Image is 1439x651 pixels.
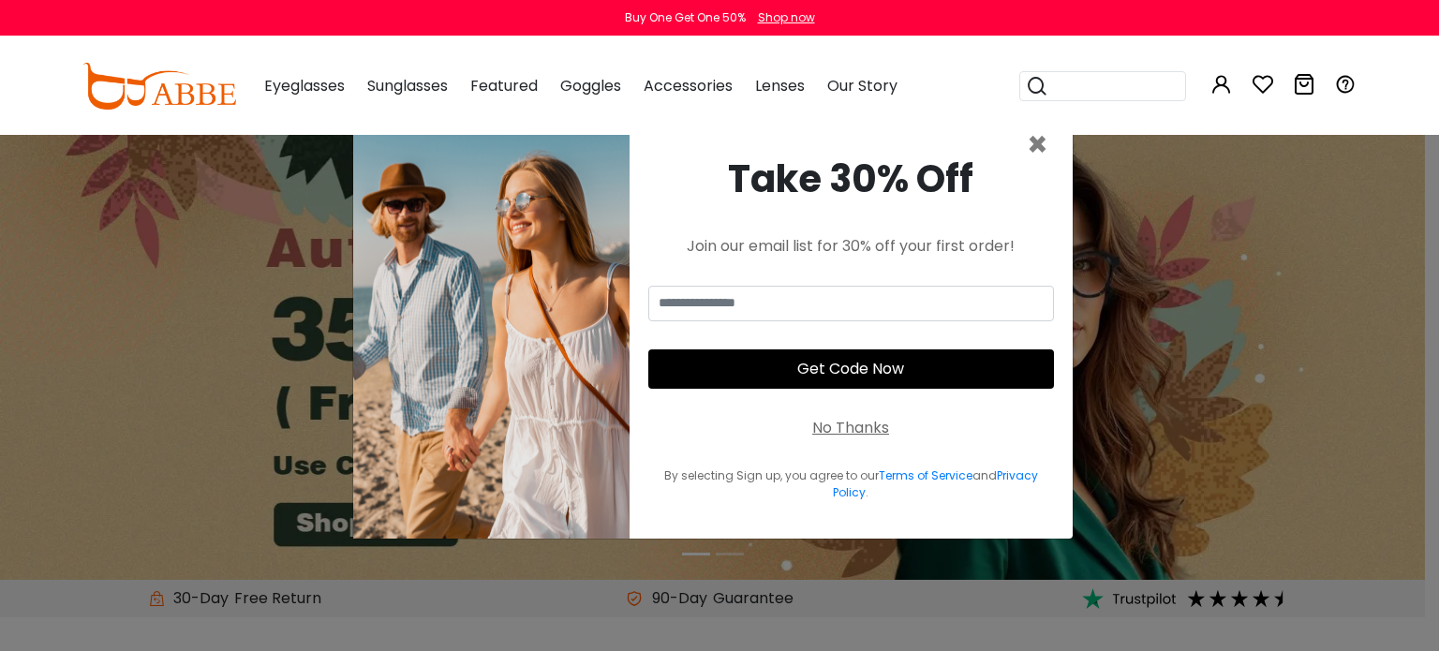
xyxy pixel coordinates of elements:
[749,9,815,25] a: Shop now
[827,75,898,96] span: Our Story
[625,9,746,26] div: Buy One Get One 50%
[560,75,621,96] span: Goggles
[812,417,889,439] div: No Thanks
[648,467,1054,501] div: By selecting Sign up, you agree to our and .
[648,349,1054,389] button: Get Code Now
[648,151,1054,207] div: Take 30% Off
[648,235,1054,258] div: Join our email list for 30% off your first order!
[353,113,630,539] img: welcome
[879,467,972,483] a: Terms of Service
[758,9,815,26] div: Shop now
[82,63,236,110] img: abbeglasses.com
[755,75,805,96] span: Lenses
[1027,121,1048,169] span: ×
[264,75,345,96] span: Eyeglasses
[367,75,448,96] span: Sunglasses
[833,467,1038,500] a: Privacy Policy
[470,75,538,96] span: Featured
[1027,128,1048,162] button: Close
[644,75,733,96] span: Accessories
